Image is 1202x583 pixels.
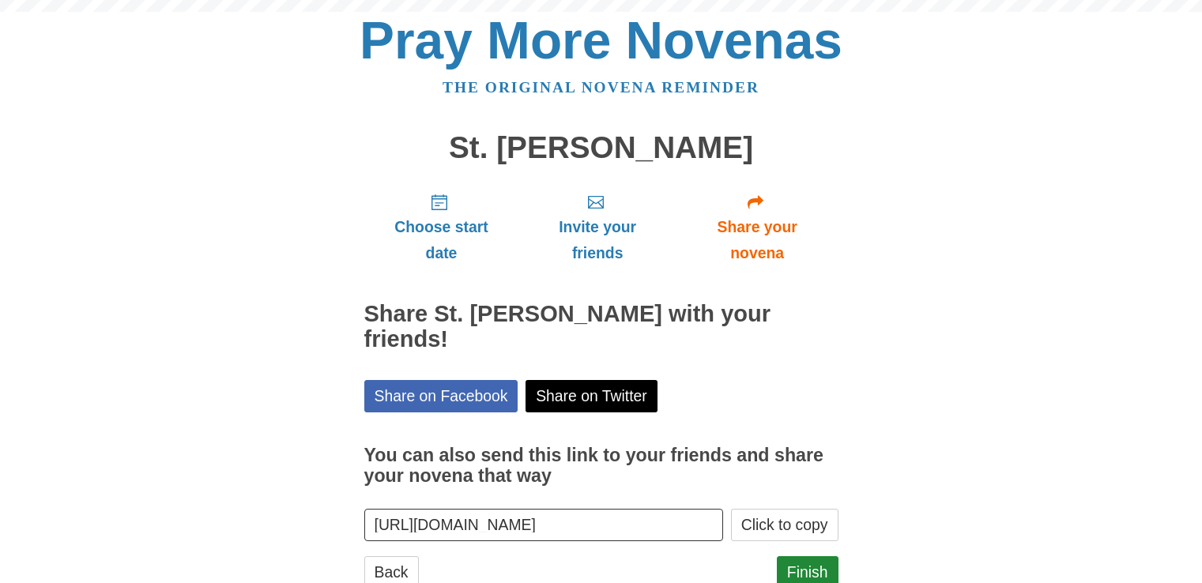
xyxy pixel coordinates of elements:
a: Share on Twitter [526,380,658,412]
a: The original novena reminder [443,79,759,96]
a: Share on Facebook [364,380,518,412]
h2: Share St. [PERSON_NAME] with your friends! [364,302,838,352]
span: Choose start date [380,214,503,266]
h1: St. [PERSON_NAME] [364,131,838,165]
span: Share your novena [692,214,823,266]
a: Invite your friends [518,180,676,274]
a: Pray More Novenas [360,11,842,70]
a: Share your novena [676,180,838,274]
h3: You can also send this link to your friends and share your novena that way [364,446,838,486]
button: Click to copy [731,509,838,541]
span: Invite your friends [534,214,660,266]
a: Choose start date [364,180,519,274]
